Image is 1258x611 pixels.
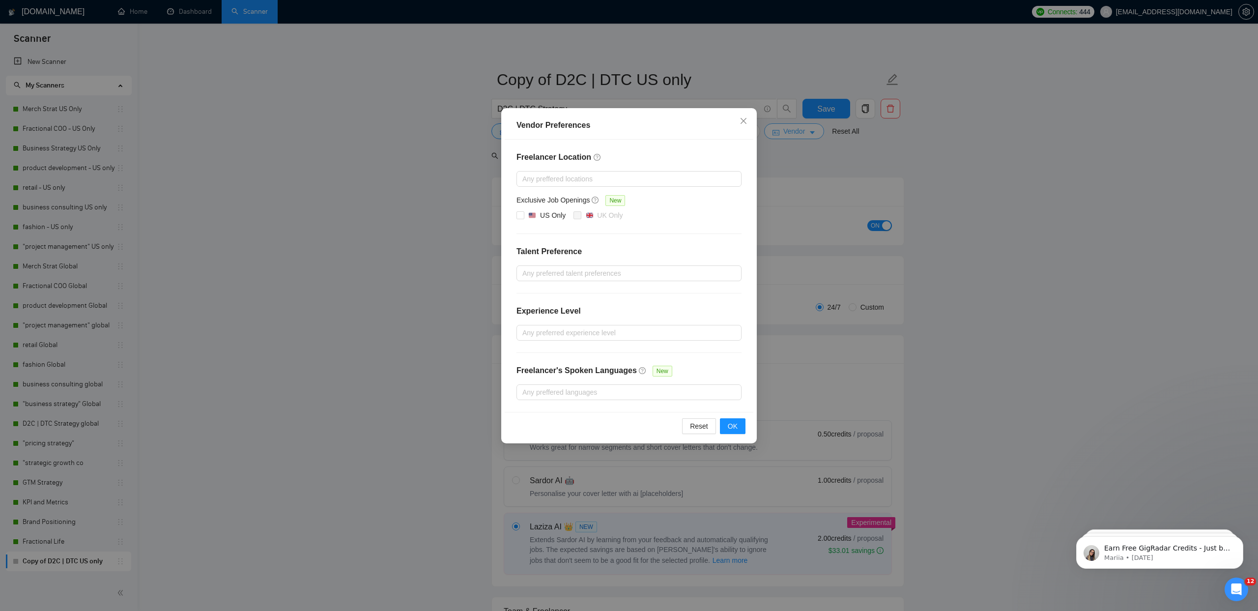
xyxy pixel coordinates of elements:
img: 🇺🇸 [529,212,536,219]
button: Reset [682,418,716,434]
div: Vendor Preferences [516,119,742,131]
iframe: Intercom notifications message [1061,516,1258,584]
span: question-circle [592,196,600,204]
span: question-circle [639,367,647,375]
button: Close [730,108,757,135]
span: 12 [1245,578,1256,585]
h4: Experience Level [516,305,581,317]
h4: Freelancer's Spoken Languages [516,365,637,377]
span: OK [728,421,738,432]
iframe: Intercom live chat [1225,578,1248,601]
span: close [740,117,747,125]
button: OK [720,418,745,434]
h4: Freelancer Location [516,151,742,163]
span: Reset [690,421,708,432]
img: 🇬🇧 [586,212,593,219]
h5: Exclusive Job Openings [516,195,590,205]
div: US Only [540,210,566,221]
span: New [653,366,672,377]
span: New [605,195,625,206]
div: UK Only [597,210,623,221]
h4: Talent Preference [516,246,742,258]
span: question-circle [594,153,601,161]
